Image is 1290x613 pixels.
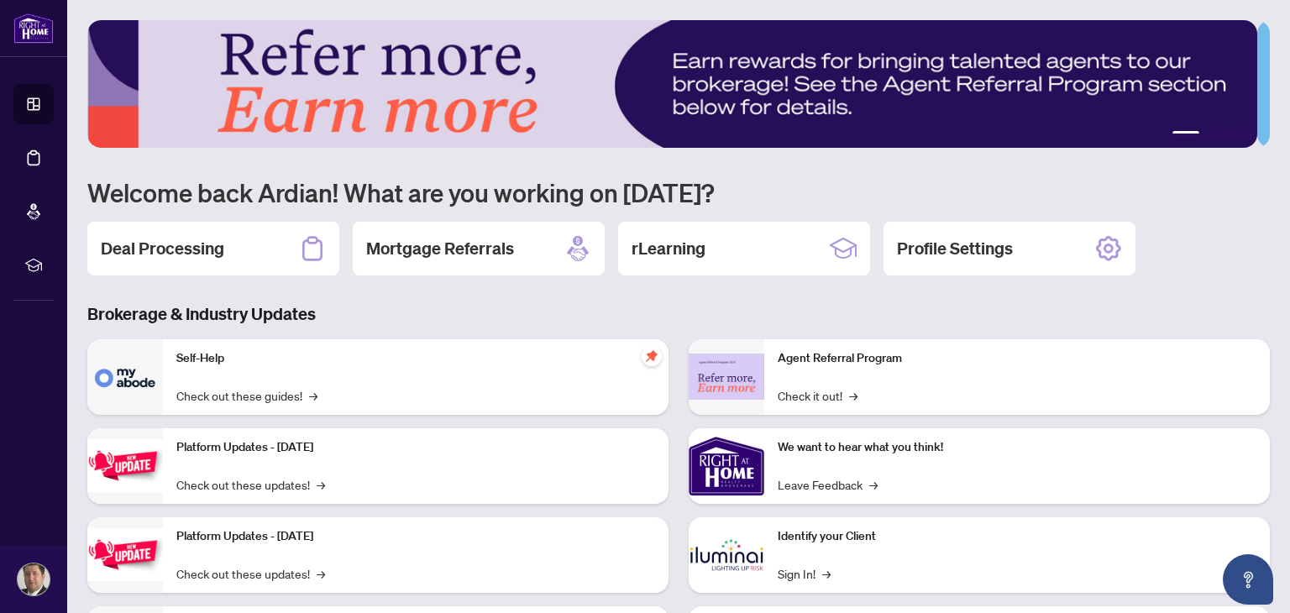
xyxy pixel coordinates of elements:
[176,349,655,368] p: Self-Help
[176,386,317,405] a: Check out these guides!→
[101,237,224,260] h2: Deal Processing
[87,176,1270,208] h1: Welcome back Ardian! What are you working on [DATE]?
[778,527,1256,546] p: Identify your Client
[176,527,655,546] p: Platform Updates - [DATE]
[317,475,325,494] span: →
[778,438,1256,457] p: We want to hear what you think!
[778,349,1256,368] p: Agent Referral Program
[778,386,857,405] a: Check it out!→
[176,564,325,583] a: Check out these updates!→
[1206,131,1213,138] button: 2
[689,517,764,593] img: Identify your Client
[897,237,1013,260] h2: Profile Settings
[778,475,878,494] a: Leave Feedback→
[18,563,50,595] img: Profile Icon
[1219,131,1226,138] button: 3
[778,564,831,583] a: Sign In!→
[87,339,163,415] img: Self-Help
[1223,554,1273,605] button: Open asap
[632,237,705,260] h2: rLearning
[689,354,764,400] img: Agent Referral Program
[1246,131,1253,138] button: 5
[1172,131,1199,138] button: 1
[13,13,54,44] img: logo
[689,428,764,504] img: We want to hear what you think!
[822,564,831,583] span: →
[87,20,1257,148] img: Slide 0
[317,564,325,583] span: →
[87,528,163,581] img: Platform Updates - July 8, 2025
[176,475,325,494] a: Check out these updates!→
[642,346,662,366] span: pushpin
[869,475,878,494] span: →
[366,237,514,260] h2: Mortgage Referrals
[87,439,163,492] img: Platform Updates - July 21, 2025
[849,386,857,405] span: →
[176,438,655,457] p: Platform Updates - [DATE]
[87,302,1270,326] h3: Brokerage & Industry Updates
[1233,131,1240,138] button: 4
[309,386,317,405] span: →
